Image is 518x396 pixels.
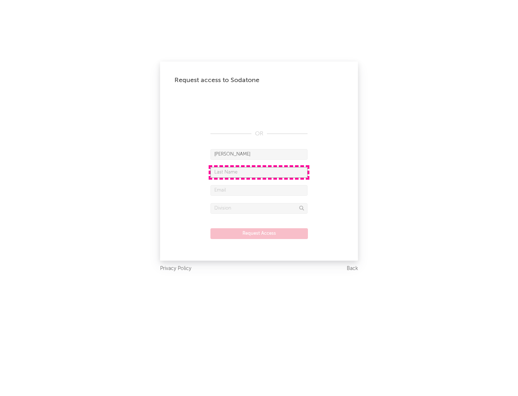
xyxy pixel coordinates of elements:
input: Division [210,203,308,214]
input: Last Name [210,167,308,178]
input: First Name [210,149,308,160]
input: Email [210,185,308,196]
a: Back [347,264,358,273]
button: Request Access [210,228,308,239]
div: OR [210,130,308,138]
div: Request access to Sodatone [174,76,344,85]
a: Privacy Policy [160,264,191,273]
